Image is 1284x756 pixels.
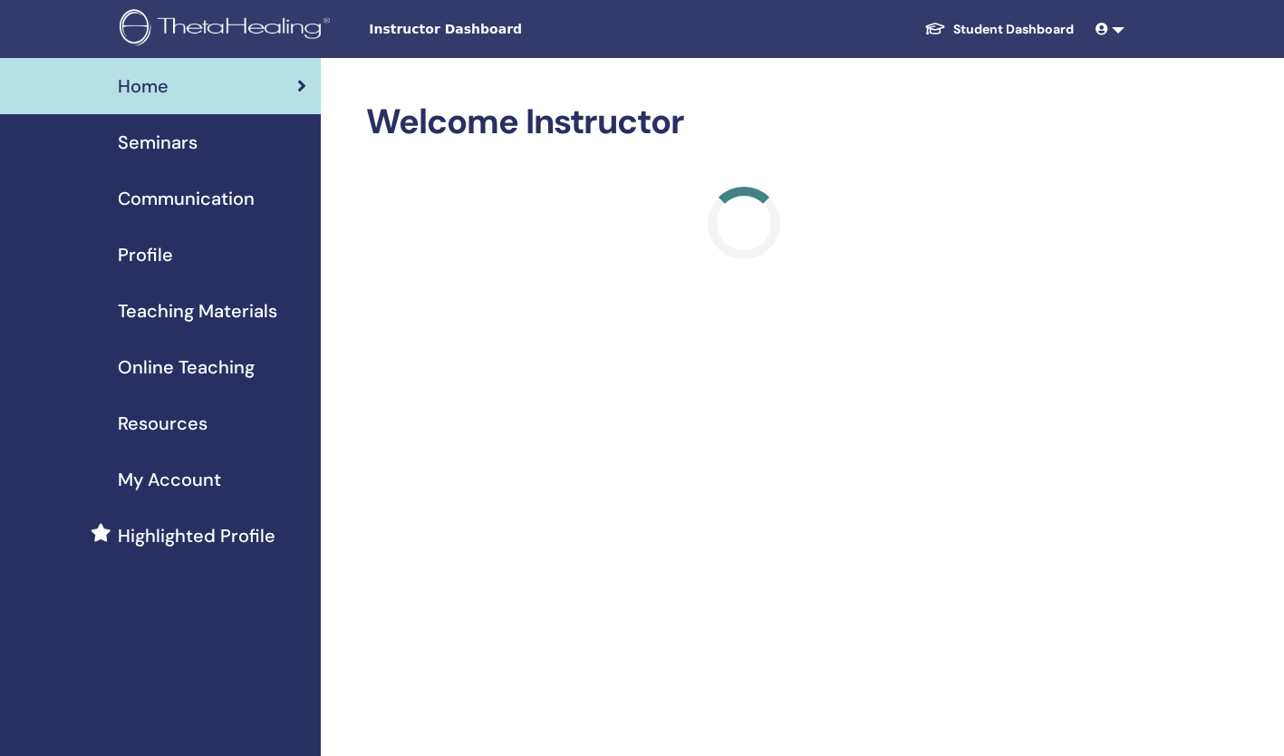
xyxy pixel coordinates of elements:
span: Online Teaching [118,354,255,381]
span: Home [118,73,169,100]
span: Teaching Materials [118,297,277,325]
img: logo.png [120,9,336,50]
span: Communication [118,185,255,212]
span: Seminars [118,129,198,156]
img: graduation-cap-white.svg [924,21,946,36]
span: Resources [118,410,208,437]
span: Profile [118,241,173,268]
h2: Welcome Instructor [366,102,1121,143]
span: Instructor Dashboard [369,20,641,39]
a: Student Dashboard [910,13,1088,46]
span: Highlighted Profile [118,522,275,549]
span: My Account [118,466,221,493]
